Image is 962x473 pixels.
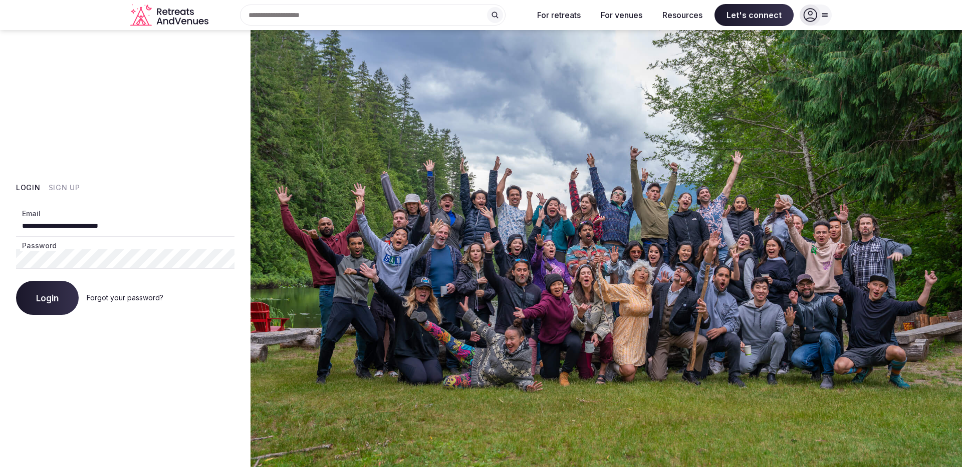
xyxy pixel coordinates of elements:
[529,4,589,26] button: For retreats
[251,30,962,467] img: My Account Background
[654,4,710,26] button: Resources
[130,4,210,27] a: Visit the homepage
[16,281,79,315] button: Login
[87,293,163,302] a: Forgot your password?
[36,293,59,303] span: Login
[20,209,43,219] label: Email
[16,183,41,193] button: Login
[130,4,210,27] svg: Retreats and Venues company logo
[49,183,80,193] button: Sign Up
[714,4,794,26] span: Let's connect
[593,4,650,26] button: For venues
